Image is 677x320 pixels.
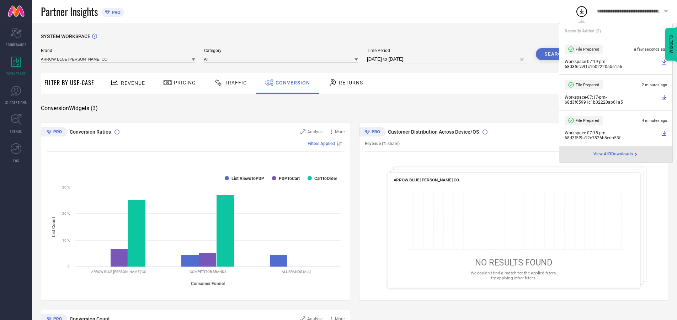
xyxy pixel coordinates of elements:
[41,105,98,112] span: Conversion Widgets ( 3 )
[314,176,337,181] text: CartToOrder
[365,141,400,146] span: Revenue (% share)
[44,78,94,87] span: Filter By Use-Case
[308,141,335,146] span: Filters Applied
[41,33,90,39] span: SYSTEM WORKSPACE
[475,258,552,268] span: NO RESULTS FOUND
[5,100,27,105] span: SUGGESTIONS
[10,129,22,134] span: TRENDS
[565,95,660,105] span: Workspace - 07:17-pm - 68d3f65991c1b02220ab61a5
[367,48,527,53] span: Time Period
[51,217,56,237] tspan: List Count
[300,129,305,134] svg: Zoom
[565,130,660,140] span: Workspace - 07:15-pm - 68d3f5f9a12e7826b8edb53f
[576,47,599,52] span: File Prepared
[91,270,148,274] text: ARROW BLUE [PERSON_NAME] CO.
[6,42,27,47] span: SCORECARDS
[282,270,311,274] text: ALL BRANDS (ALL)
[231,176,264,181] text: List ViewsToPDP
[661,130,667,140] a: Download
[367,55,527,63] input: Select time period
[565,59,660,69] span: Workspace - 07:19-pm - 68d3f6cc91c1b02220ab61a6
[225,80,247,86] span: Traffic
[593,151,639,157] a: View All3Downloads
[593,151,633,157] span: View All 3 Downloads
[593,151,639,157] div: Open download page
[62,185,70,189] text: 30 %
[343,141,345,146] span: |
[204,48,358,53] span: Category
[339,80,363,86] span: Returns
[634,47,667,52] span: a few seconds ago
[576,83,599,87] span: File Prepared
[642,118,667,123] span: 4 minutes ago
[393,177,460,182] span: ARROW BLUE [PERSON_NAME] CO.
[62,212,70,216] text: 20 %
[307,129,322,134] span: Analyse
[62,238,70,242] text: 10 %
[70,129,111,135] span: Conversion Ratios
[279,176,300,181] text: PDPToCart
[335,129,345,134] span: More
[191,281,225,286] tspan: Consumer Funnel
[661,95,667,105] a: Download
[190,270,226,274] text: COMPETITOR BRANDS
[575,5,588,18] div: Open download list
[359,127,385,138] div: Premium
[41,127,67,138] div: Premium
[41,48,195,53] span: Brand
[470,270,556,280] span: We couldn’t find a match for the applied filters, try applying other filters.
[41,4,98,19] span: Partner Insights
[565,29,601,33] span: Recently Added ( 3 )
[536,48,574,60] button: Search
[388,129,479,135] span: Customer Distribution Across Device/OS
[174,80,196,86] span: Pricing
[576,118,599,123] span: File Prepared
[110,10,121,15] span: PRO
[68,265,70,269] text: 0
[13,158,20,163] span: FWD
[276,80,310,86] span: Conversion
[6,71,26,76] span: WORKSPACE
[121,80,145,86] span: Revenue
[661,59,667,69] a: Download
[642,83,667,87] span: 2 minutes ago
